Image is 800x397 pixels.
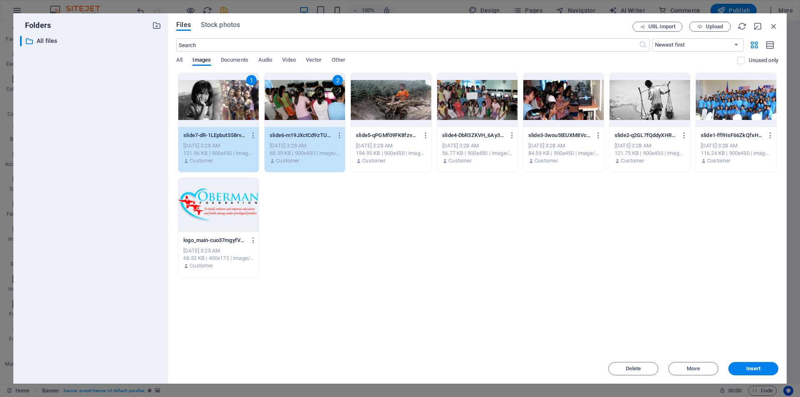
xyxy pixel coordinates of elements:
p: Customer [448,157,472,165]
div: 2 [332,75,343,85]
div: 1 [246,75,257,85]
span: Documents [221,55,248,67]
button: URL import [632,22,682,32]
i: Close [769,22,778,31]
p: Unused only [749,57,778,64]
p: Customer [535,157,558,165]
span: Files [176,20,191,30]
div: 121.75 KB | 900x450 | image/jpeg [615,150,685,157]
span: Upload [706,24,723,29]
p: Customer [190,157,213,165]
div: [DATE] 3:28 AM [270,142,340,150]
div: 56.77 KB | 900x450 | image/jpeg [442,150,512,157]
span: Images [192,55,211,67]
div: [DATE] 3:28 AM [528,142,599,150]
p: slide3-3wou5tEUXM8Vc0gAuKPMow.jpg [528,132,591,139]
div: [DATE] 3:25 AM [183,247,254,255]
span: Other [332,55,345,67]
button: Insert [728,362,778,375]
div: [DATE] 3:28 AM [442,142,512,150]
div: 68.39 KB | 900x450 | image/jpeg [270,150,340,157]
span: Stock photos [201,20,240,30]
i: Create new folder [152,21,161,30]
span: Video [282,55,295,67]
p: slide2-q2GL7fQddyXHREjXZVq_IQ.jpg [615,132,677,139]
span: Move [687,366,700,371]
div: 116.24 KB | 900x450 | image/jpeg [701,150,771,157]
div: ​ [20,36,22,46]
i: Minimize [753,22,762,31]
div: 84.59 KB | 900x450 | image/jpeg [528,150,599,157]
input: Search [176,38,638,52]
div: 68.52 KB | 400x172 | image/png [183,255,254,262]
div: [DATE] 3:28 AM [615,142,685,150]
div: [DATE] 3:28 AM [701,142,771,150]
p: slide1-ffl9IsF66ZkQfxH1rW-Yfw.jpg [701,132,763,139]
p: slide5-qPGMf09FK8fzvYvKUBLVzQ.jpg [356,132,418,139]
div: [DATE] 3:28 AM [183,142,254,150]
span: All [176,55,182,67]
p: Customer [276,157,299,165]
div: 121.96 KB | 900x450 | image/jpeg [183,150,254,157]
span: Audio [258,55,272,67]
p: Customer [707,157,730,165]
button: Move [668,362,718,375]
p: logo_main-cuo37mgyfVrWy_citBNALg.png [183,237,246,244]
div: [DATE] 3:28 AM [356,142,426,150]
i: Reload [737,22,747,31]
button: Upload [689,22,731,32]
p: Folders [20,20,51,31]
div: 194.95 KB | 900x450 | image/jpeg [356,150,426,157]
span: Delete [626,366,641,371]
p: slide4-DbR3ZKVH_6Ay3K3E4EagOQ.jpg [442,132,505,139]
p: Customer [362,157,385,165]
p: slide7-dR-1LEpbutS58rvZ1hGdPA.jpg [183,132,246,139]
p: All files [37,36,146,46]
button: Delete [608,362,658,375]
span: Vector [306,55,322,67]
p: slide6-m19JXctCd9zTU0A--sTyzg.jpg [270,132,332,139]
p: Customer [621,157,644,165]
span: Insert [746,366,761,371]
p: Customer [190,262,213,270]
span: URL import [648,24,675,29]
